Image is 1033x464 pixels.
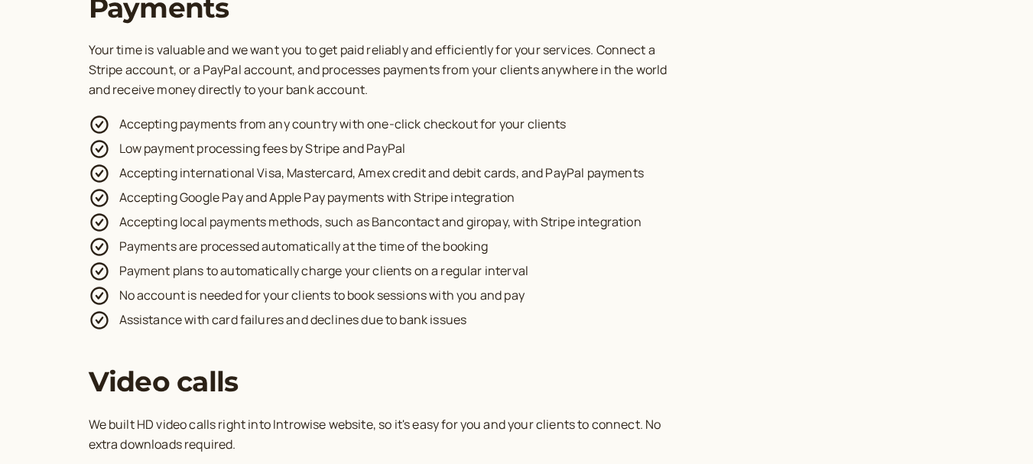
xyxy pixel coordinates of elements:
li: Payment plans to automatically charge your clients on a regular interval [89,258,945,283]
li: Low payment processing fees by Stripe and PayPal [89,136,945,161]
li: Accepting local payments methods, such as Bancontact and giropay, with Stripe integration [89,209,945,234]
p: Your time is valuable and we want you to get paid reliably and efficiently for your services. Con... [89,41,685,100]
p: We built HD video calls right into Introwise website, so it's easy for you and your clients to co... [89,415,685,455]
li: Accepting international Visa, Mastercard, Amex credit and debit cards, and PayPal payments [89,161,945,185]
iframe: Chat Widget [957,391,1033,464]
li: Accepting Google Pay and Apple Pay payments with Stripe integration [89,185,945,209]
h2: Video calls [89,365,945,398]
li: No account is needed for your clients to book sessions with you and pay [89,283,945,307]
li: Accepting payments from any country with one-click checkout for your clients [89,112,945,136]
li: Assistance with card failures and declines due to bank issues [89,307,945,332]
li: Payments are processed automatically at the time of the booking [89,234,945,258]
